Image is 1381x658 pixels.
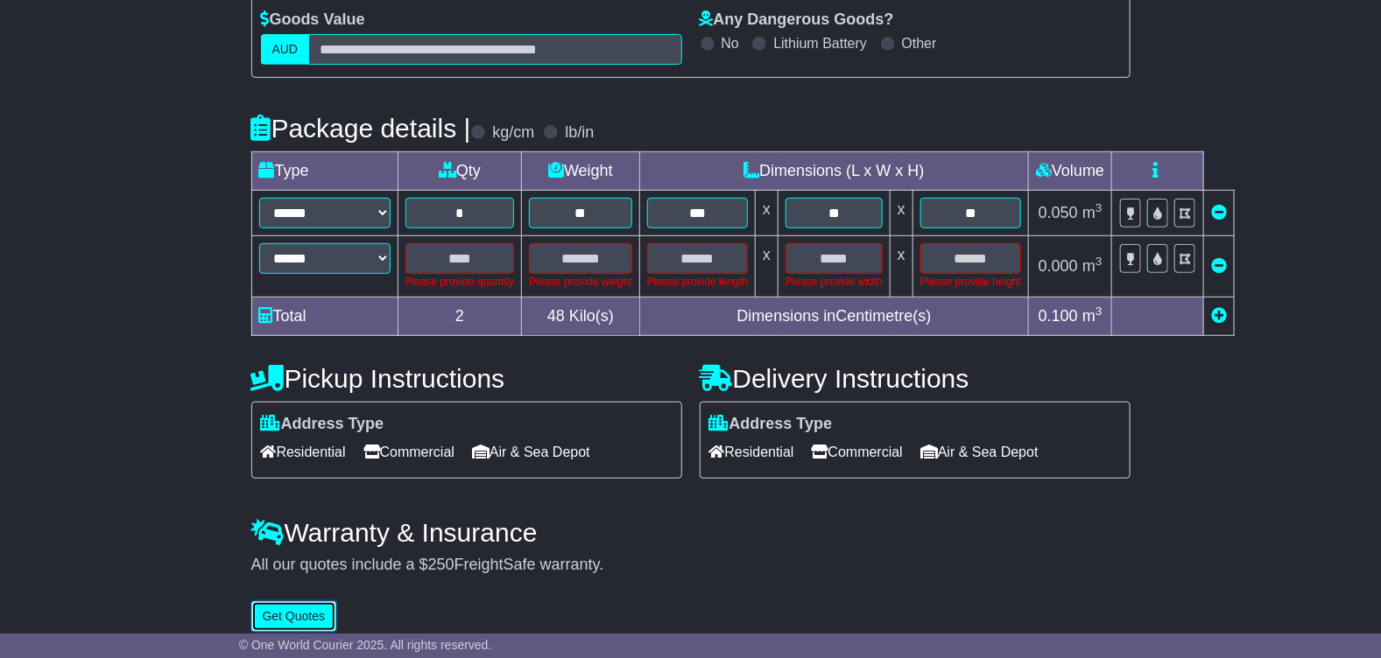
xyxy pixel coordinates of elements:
[522,297,639,336] td: Kilo(s)
[722,35,739,52] label: No
[398,152,522,191] td: Qty
[261,438,346,465] span: Residential
[639,152,1029,191] td: Dimensions (L x W x H)
[773,35,867,52] label: Lithium Battery
[786,274,883,290] div: Please provide width
[902,35,937,52] label: Other
[251,556,1131,575] div: All our quotes include a $ FreightSafe warranty.
[1039,307,1078,325] span: 0.100
[565,123,594,143] label: lb/in
[251,152,398,191] td: Type
[1029,152,1112,191] td: Volume
[251,518,1131,547] h4: Warranty & Insurance
[1096,304,1103,318] sup: 3
[251,297,398,336] td: Total
[1211,204,1227,221] a: Remove this item
[547,307,565,325] span: 48
[1096,255,1103,268] sup: 3
[405,274,515,290] div: Please provide quantity
[239,638,492,652] span: © One World Courier 2025. All rights reserved.
[639,297,1029,336] td: Dimensions in Centimetre(s)
[428,556,454,573] span: 250
[700,364,1131,393] h4: Delivery Instructions
[647,274,748,290] div: Please provide length
[756,236,779,297] td: x
[522,152,639,191] td: Weight
[890,191,912,236] td: x
[920,438,1039,465] span: Air & Sea Depot
[261,34,310,65] label: AUD
[1082,257,1103,275] span: m
[700,10,894,30] label: Any Dangerous Goods?
[398,297,522,336] td: 2
[363,438,454,465] span: Commercial
[251,364,682,393] h4: Pickup Instructions
[890,236,912,297] td: x
[472,438,590,465] span: Air & Sea Depot
[920,274,1021,290] div: Please provide height
[529,274,631,290] div: Please provide weight
[709,415,833,434] label: Address Type
[261,415,384,434] label: Address Type
[1096,201,1103,214] sup: 3
[1211,257,1227,275] a: Remove this item
[1082,204,1103,221] span: m
[756,191,779,236] td: x
[492,123,534,143] label: kg/cm
[1039,257,1078,275] span: 0.000
[812,438,903,465] span: Commercial
[1039,204,1078,221] span: 0.050
[1211,307,1227,325] a: Add new item
[709,438,794,465] span: Residential
[251,601,337,632] button: Get Quotes
[261,10,365,30] label: Goods Value
[251,114,471,143] h4: Package details |
[1082,307,1103,325] span: m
